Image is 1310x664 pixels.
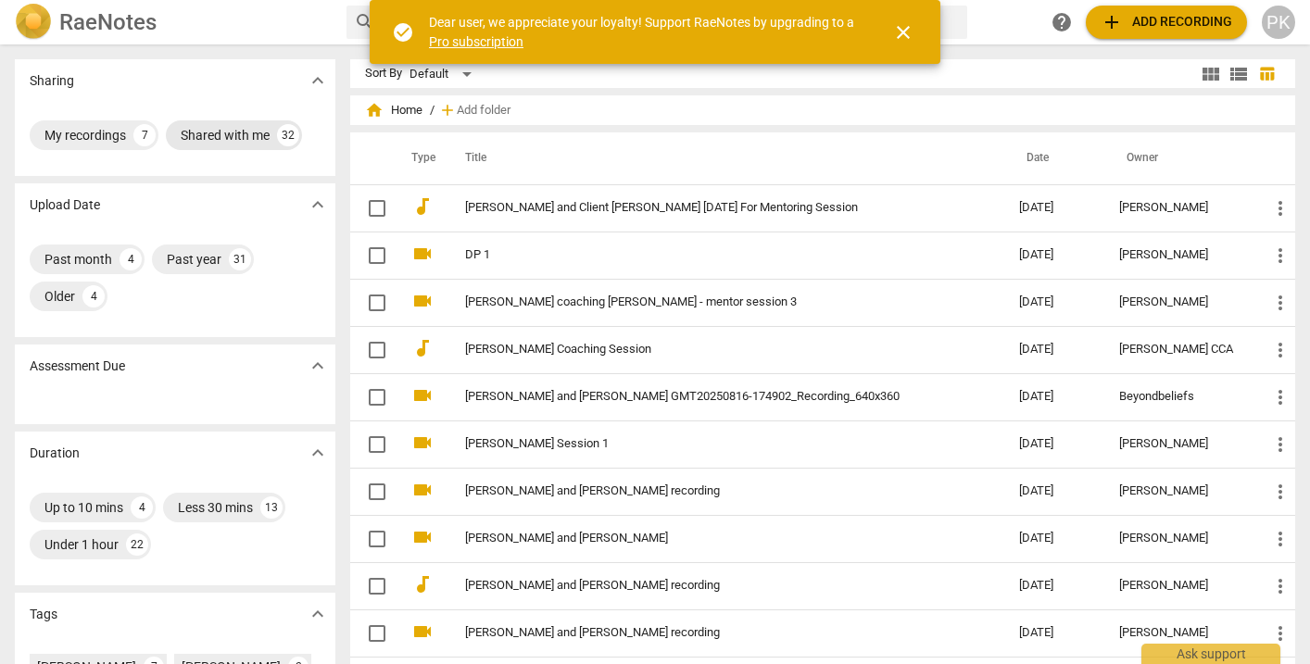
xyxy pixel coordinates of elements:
span: Add recording [1101,11,1232,33]
p: Tags [30,605,57,624]
div: 4 [82,285,105,307]
div: [PERSON_NAME] CCA [1119,343,1240,357]
td: [DATE] [1004,279,1105,326]
a: [PERSON_NAME] and [PERSON_NAME] recording [465,484,952,498]
span: expand_more [307,442,329,464]
div: 13 [260,496,283,519]
th: Type [397,132,443,184]
span: more_vert [1269,481,1291,503]
div: Ask support [1141,644,1280,664]
div: [PERSON_NAME] [1119,201,1240,215]
th: Title [443,132,1004,184]
span: more_vert [1269,386,1291,408]
span: audiotrack [411,195,434,218]
div: [PERSON_NAME] [1119,295,1240,309]
button: Show more [304,600,332,628]
div: Past month [44,250,112,269]
span: / [430,104,435,118]
a: [PERSON_NAME] and [PERSON_NAME] recording [465,626,952,640]
span: close [892,21,914,44]
div: My recordings [44,126,126,144]
button: Table view [1253,60,1280,88]
button: Show more [304,67,332,94]
div: [PERSON_NAME] [1119,626,1240,640]
span: more_vert [1269,197,1291,219]
a: [PERSON_NAME] Session 1 [465,437,952,451]
button: List view [1225,60,1253,88]
span: more_vert [1269,622,1291,645]
div: 32 [277,124,299,146]
h2: RaeNotes [59,9,157,35]
span: videocam [411,526,434,548]
p: Assessment Due [30,357,125,376]
a: [PERSON_NAME] and [PERSON_NAME] recording [465,579,952,593]
button: Tile view [1197,60,1225,88]
div: Past year [167,250,221,269]
span: videocam [411,620,434,643]
span: check_circle [392,21,414,44]
p: Upload Date [30,195,100,215]
a: Help [1045,6,1078,39]
td: [DATE] [1004,373,1105,420]
button: Show more [304,439,332,467]
span: Add folder [457,104,510,118]
td: [DATE] [1004,326,1105,373]
button: Upload [1086,6,1247,39]
span: videocam [411,432,434,454]
div: Dear user, we appreciate your loyalty! Support RaeNotes by upgrading to a [429,13,859,51]
span: videocam [411,290,434,312]
span: help [1051,11,1073,33]
td: [DATE] [1004,515,1105,562]
span: audiotrack [411,573,434,595]
p: Duration [30,444,80,463]
span: more_vert [1269,244,1291,267]
span: home [365,101,384,119]
span: view_list [1228,63,1250,85]
div: 4 [120,248,142,270]
span: videocam [411,243,434,265]
div: Beyondbeliefs [1119,390,1240,404]
td: [DATE] [1004,420,1105,468]
div: [PERSON_NAME] [1119,248,1240,262]
td: [DATE] [1004,562,1105,609]
span: search [354,11,376,33]
button: Close [881,10,926,55]
th: Date [1004,132,1105,184]
div: [PERSON_NAME] [1119,579,1240,593]
p: Sharing [30,71,74,91]
div: Sort By [365,67,402,81]
th: Owner [1104,132,1254,184]
img: Logo [15,4,52,41]
td: [DATE] [1004,184,1105,232]
button: PK [1262,6,1295,39]
span: table_chart [1258,65,1276,82]
button: Show more [304,352,332,380]
div: Default [409,59,478,89]
button: Show more [304,191,332,219]
span: videocam [411,479,434,501]
a: DP 1 [465,248,952,262]
span: view_module [1200,63,1222,85]
td: [DATE] [1004,609,1105,657]
a: [PERSON_NAME] and [PERSON_NAME] GMT20250816-174902_Recording_640x360 [465,390,952,404]
a: LogoRaeNotes [15,4,332,41]
div: Under 1 hour [44,535,119,554]
div: 7 [133,124,156,146]
td: [DATE] [1004,232,1105,279]
div: 31 [229,248,251,270]
div: 22 [126,533,148,556]
span: expand_more [307,603,329,625]
a: [PERSON_NAME] and Client [PERSON_NAME] [DATE] For Mentoring Session [465,201,952,215]
span: add [1101,11,1123,33]
div: [PERSON_NAME] [1119,532,1240,545]
span: more_vert [1269,292,1291,314]
span: videocam [411,384,434,407]
div: Less 30 mins [178,498,253,517]
span: more_vert [1269,528,1291,550]
a: [PERSON_NAME] Coaching Session [465,343,952,357]
a: Pro subscription [429,34,523,49]
div: Older [44,287,75,306]
span: expand_more [307,69,329,92]
div: [PERSON_NAME] [1119,437,1240,451]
